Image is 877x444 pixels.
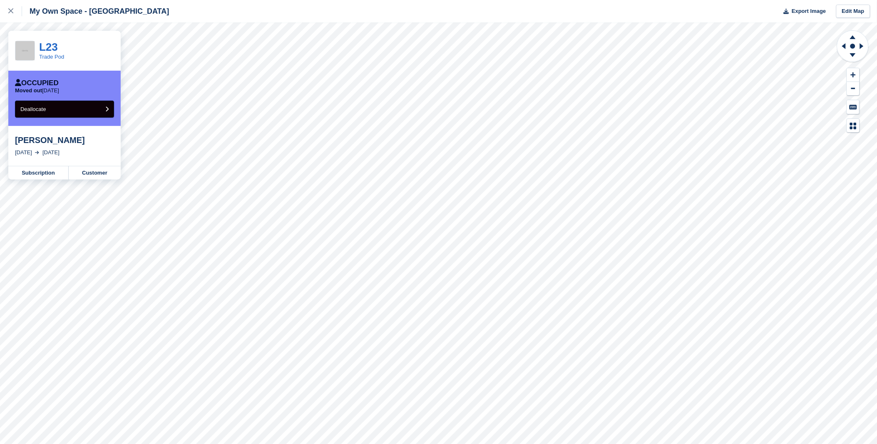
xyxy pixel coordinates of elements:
[15,79,59,87] div: Occupied
[15,148,32,157] div: [DATE]
[69,166,121,180] a: Customer
[836,5,870,18] a: Edit Map
[15,135,114,145] div: [PERSON_NAME]
[847,82,860,96] button: Zoom Out
[20,106,46,112] span: Deallocate
[8,166,69,180] a: Subscription
[39,41,58,53] a: L23
[15,87,42,94] span: Moved out
[847,68,860,82] button: Zoom In
[35,151,39,154] img: arrow-right-light-icn-cde0832a797a2874e46488d9cf13f60e5c3a73dbe684e267c42b8395dfbc2abf.svg
[847,119,860,133] button: Map Legend
[15,101,114,118] button: Deallocate
[39,54,64,60] a: Trade Pod
[847,100,860,114] button: Keyboard Shortcuts
[779,5,826,18] button: Export Image
[15,87,59,94] p: [DATE]
[15,41,35,60] img: 256x256-placeholder-a091544baa16b46aadf0b611073c37e8ed6a367829ab441c3b0103e7cf8a5b1b.png
[22,6,169,16] div: My Own Space - [GEOGRAPHIC_DATA]
[42,148,60,157] div: [DATE]
[792,7,826,15] span: Export Image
